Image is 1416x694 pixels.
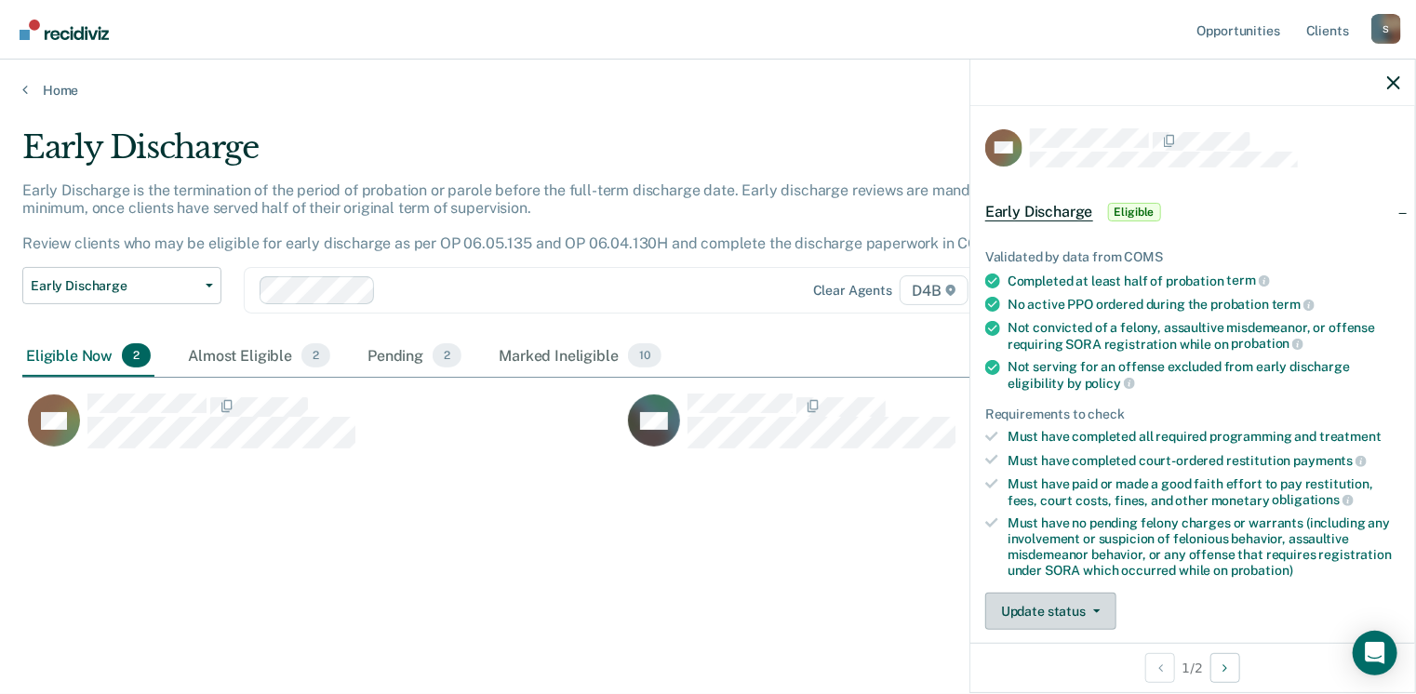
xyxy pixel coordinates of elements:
[1008,515,1400,578] div: Must have no pending felony charges or warrants (including any involvement or suspicion of feloni...
[970,643,1415,692] div: 1 / 2
[970,182,1415,242] div: Early DischargeEligible
[628,343,661,367] span: 10
[22,181,1022,253] p: Early Discharge is the termination of the period of probation or parole before the full-term disc...
[22,336,154,377] div: Eligible Now
[22,128,1085,181] div: Early Discharge
[1145,653,1175,683] button: Previous Opportunity
[122,343,151,367] span: 2
[1108,203,1161,221] span: Eligible
[1319,429,1382,444] span: treatment
[1227,273,1270,287] span: term
[184,336,334,377] div: Almost Eligible
[985,203,1093,221] span: Early Discharge
[1210,653,1240,683] button: Next Opportunity
[22,393,622,467] div: CaseloadOpportunityCell-0808005
[301,343,330,367] span: 2
[1008,296,1400,313] div: No active PPO ordered during the probation
[985,407,1400,422] div: Requirements to check
[985,593,1116,630] button: Update status
[1371,14,1401,44] button: Profile dropdown button
[31,278,198,294] span: Early Discharge
[1008,452,1400,469] div: Must have completed court-ordered restitution
[1231,563,1293,578] span: probation)
[1272,297,1315,312] span: term
[1008,359,1400,391] div: Not serving for an offense excluded from early discharge eligibility by
[622,393,1222,467] div: CaseloadOpportunityCell-0637161
[364,336,465,377] div: Pending
[813,283,892,299] div: Clear agents
[1008,429,1400,445] div: Must have completed all required programming and
[985,249,1400,265] div: Validated by data from COMS
[1008,320,1400,352] div: Not convicted of a felony, assaultive misdemeanor, or offense requiring SORA registration while on
[1353,631,1397,675] div: Open Intercom Messenger
[20,20,109,40] img: Recidiviz
[900,275,968,305] span: D4B
[1294,453,1368,468] span: payments
[1232,336,1304,351] span: probation
[1273,492,1354,507] span: obligations
[1371,14,1401,44] div: S
[495,336,664,377] div: Marked Ineligible
[433,343,461,367] span: 2
[1085,376,1135,391] span: policy
[1008,273,1400,289] div: Completed at least half of probation
[22,82,1394,99] a: Home
[1008,476,1400,508] div: Must have paid or made a good faith effort to pay restitution, fees, court costs, fines, and othe...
